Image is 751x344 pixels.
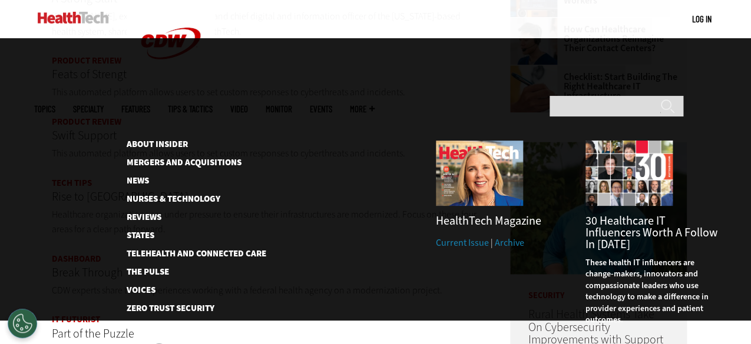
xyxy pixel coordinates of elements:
[435,236,488,249] a: Current Issue
[585,213,717,252] a: 30 Healthcare IT Influencers Worth a Follow in [DATE]
[490,236,492,249] span: |
[494,236,524,249] a: Archive
[585,140,673,206] img: collage of influencers
[585,257,717,326] p: These health IT influencers are change-makers, innovators and compassionate leaders who use techn...
[692,13,712,25] div: User menu
[127,140,247,149] a: About Insider
[127,213,247,222] a: Reviews
[435,140,524,206] img: Summer 2025 cover
[127,176,247,185] a: News
[127,158,247,167] a: Mergers and Acquisitions
[127,249,247,258] a: Telehealth and Connected Care
[8,309,37,338] button: Open Preferences
[435,215,567,227] h3: HealthTech Magazine
[52,324,479,343] a: Part of the Puzzle
[127,304,265,313] a: Zero Trust Security
[38,12,109,24] img: Home
[127,268,247,276] a: The Pulse
[8,309,37,338] div: Cookies Settings
[127,231,247,240] a: States
[127,195,247,203] a: Nurses & Technology
[127,286,247,295] a: Voices
[692,14,712,24] a: Log in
